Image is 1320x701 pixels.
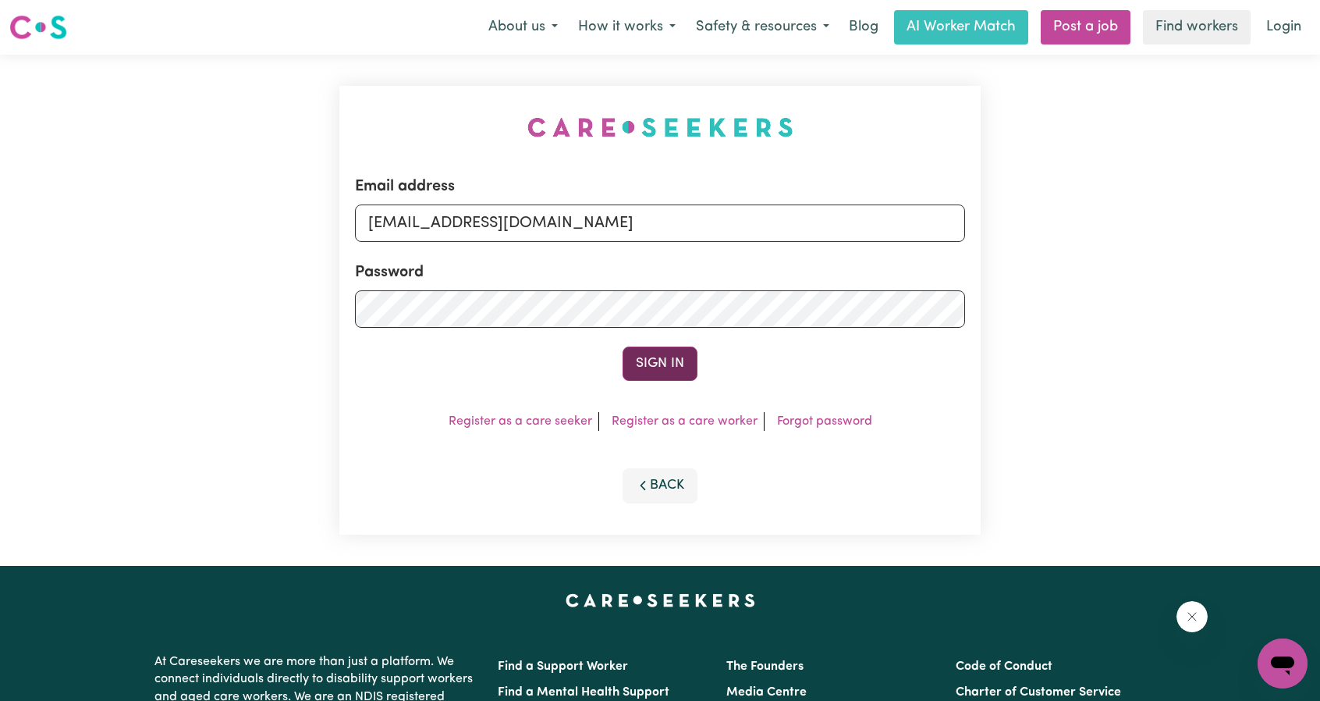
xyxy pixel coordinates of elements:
[355,205,965,242] input: Email address
[894,10,1028,44] a: AI Worker Match
[355,261,424,284] label: Password
[726,686,807,699] a: Media Centre
[612,415,758,428] a: Register as a care worker
[956,660,1052,673] a: Code of Conduct
[1041,10,1130,44] a: Post a job
[839,10,888,44] a: Blog
[1176,601,1208,632] iframe: Close message
[449,415,592,428] a: Register as a care seeker
[777,415,872,428] a: Forgot password
[956,686,1121,699] a: Charter of Customer Service
[1143,10,1251,44] a: Find workers
[623,347,697,381] button: Sign In
[1258,639,1308,689] iframe: Button to launch messaging window
[726,660,804,673] a: The Founders
[498,660,628,673] a: Find a Support Worker
[686,11,839,44] button: Safety & resources
[568,11,686,44] button: How it works
[9,13,67,41] img: Careseekers logo
[1257,10,1311,44] a: Login
[478,11,568,44] button: About us
[9,11,94,23] span: Need any help?
[566,594,755,607] a: Careseekers home page
[355,175,455,198] label: Email address
[623,468,697,503] button: Back
[9,9,67,45] a: Careseekers logo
